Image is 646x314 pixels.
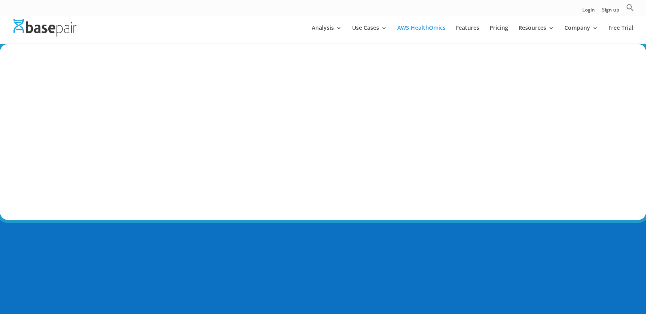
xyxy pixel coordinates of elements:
a: Company [564,25,598,44]
img: Basepair [13,19,76,36]
a: Free Trial [608,25,633,44]
a: Pricing [490,25,508,44]
a: AWS HealthOmics [397,25,446,44]
a: Analysis [312,25,342,44]
a: Use Cases [352,25,387,44]
a: Login [582,8,595,16]
a: Features [456,25,479,44]
a: Resources [518,25,554,44]
a: Sign up [602,8,619,16]
svg: Search [626,4,634,12]
a: Search Icon Link [626,4,634,16]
